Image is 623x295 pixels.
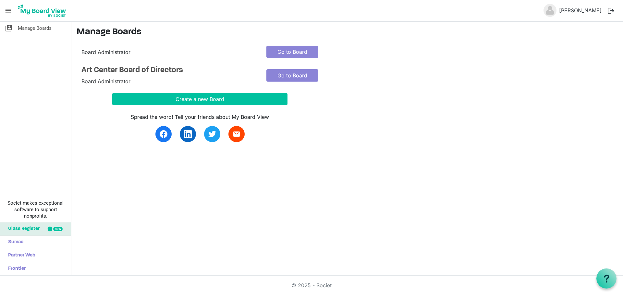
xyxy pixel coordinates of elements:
a: Go to Board [266,69,318,82]
span: Board Administrator [81,78,130,85]
a: [PERSON_NAME] [556,4,604,17]
button: Create a new Board [112,93,287,105]
span: Manage Boards [18,22,52,35]
img: twitter.svg [208,130,216,138]
span: email [233,130,240,138]
a: © 2025 - Societ [291,282,332,289]
span: Frontier [5,262,26,275]
span: switch_account [5,22,13,35]
img: facebook.svg [160,130,167,138]
span: menu [2,5,14,17]
img: linkedin.svg [184,130,192,138]
a: email [228,126,245,142]
div: Spread the word! Tell your friends about My Board View [112,113,287,121]
span: Board Administrator [81,49,130,55]
img: no-profile-picture.svg [544,4,556,17]
a: My Board View Logo [16,3,71,19]
span: Societ makes exceptional software to support nonprofits. [3,200,68,219]
span: Sumac [5,236,23,249]
a: Art Center Board of Directors [81,66,257,75]
h3: Manage Boards [77,27,618,38]
div: new [53,227,63,231]
span: Partner Web [5,249,35,262]
button: logout [604,4,618,17]
img: My Board View Logo [16,3,68,19]
a: Go to Board [266,46,318,58]
span: Glass Register [5,222,40,235]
